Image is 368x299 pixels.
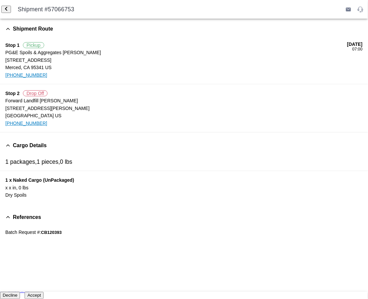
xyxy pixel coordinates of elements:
[23,42,44,48] span: Pickup
[343,4,354,15] ion-button: Send Email
[25,293,44,298] ion-button: Accept
[5,64,347,71] ion-label: Merced, CA 95341 US
[5,97,363,104] ion-label: Forward Landfill [PERSON_NAME]
[23,90,48,96] span: Drop Off
[347,47,363,51] div: 07:00
[5,229,41,235] span: Batch Request #:
[5,112,363,119] ion-label: [GEOGRAPHIC_DATA] US
[37,158,60,165] span: 1 pieces,
[60,158,72,165] span: 0 lbs
[347,42,363,47] div: [DATE]
[11,6,342,13] ion-title: Shipment #57066753
[5,105,363,112] ion-label: [STREET_ADDRESS][PERSON_NAME]
[355,4,366,15] ion-button: Support Service
[5,158,37,165] span: 1 packages,
[5,43,20,48] span: Stop 1
[5,185,18,190] span: x x IN,
[5,49,347,56] ion-label: PG&E Spoils & Aggregates [PERSON_NAME]
[5,91,20,96] span: Stop 2
[5,191,363,199] ion-label: Dry Spoils
[13,143,47,149] span: Cargo Details
[5,56,347,64] ion-label: [STREET_ADDRESS]
[13,26,53,32] span: Shipment Route
[13,214,41,220] span: References
[19,185,29,190] span: 0 LBS
[41,230,61,235] span: CB120393
[5,176,363,184] ion-label: 1 x Naked Cargo (UnPackaged)
[5,121,47,126] a: [PHONE_NUMBER]
[5,72,47,78] a: [PHONE_NUMBER]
